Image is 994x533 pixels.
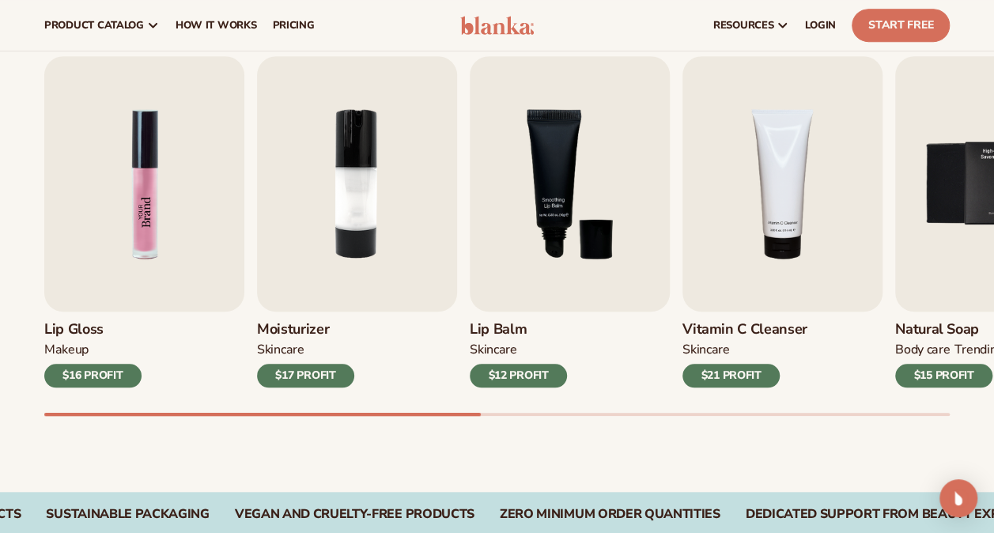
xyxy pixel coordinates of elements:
span: How It Works [176,19,257,32]
img: Shopify Image 5 [44,56,244,312]
h3: Lip Gloss [44,321,142,338]
h3: Moisturizer [257,321,354,338]
span: LOGIN [805,19,836,32]
a: Start Free [852,9,950,42]
div: SKINCARE [470,342,516,358]
a: 3 / 9 [470,56,670,387]
div: Skincare [682,342,729,358]
div: ZERO MINIMUM ORDER QUANTITIES [500,507,720,522]
div: VEGAN AND CRUELTY-FREE PRODUCTS [235,507,474,522]
div: $16 PROFIT [44,364,142,387]
span: pricing [272,19,314,32]
h3: Vitamin C Cleanser [682,321,807,338]
div: $17 PROFIT [257,364,354,387]
a: 2 / 9 [257,56,457,387]
a: 4 / 9 [682,56,883,387]
img: logo [460,16,535,35]
span: resources [713,19,773,32]
div: $12 PROFIT [470,364,567,387]
h3: Lip Balm [470,321,567,338]
div: $21 PROFIT [682,364,780,387]
div: Open Intercom Messenger [939,479,977,517]
div: SKINCARE [257,342,304,358]
span: product catalog [44,19,144,32]
div: $15 PROFIT [895,364,992,387]
div: MAKEUP [44,342,89,358]
div: SUSTAINABLE PACKAGING [46,507,209,522]
a: 1 / 9 [44,56,244,387]
div: BODY Care [895,342,950,358]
